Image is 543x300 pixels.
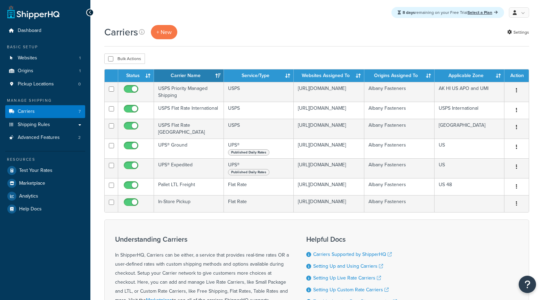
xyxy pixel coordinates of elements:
[5,164,85,177] a: Test Your Rates
[18,55,37,61] span: Websites
[435,178,504,195] td: US 48
[151,25,177,39] button: + New
[154,69,224,82] th: Carrier Name: activate to sort column ascending
[5,44,85,50] div: Basic Setup
[294,139,364,158] td: [URL][DOMAIN_NAME]
[154,178,224,195] td: Pallet LTL Freight
[435,119,504,139] td: [GEOGRAPHIC_DATA]
[5,52,85,65] li: Websites
[294,119,364,139] td: [URL][DOMAIN_NAME]
[364,178,435,195] td: Albany Fasteners
[435,102,504,119] td: USPS International
[104,53,145,64] button: Bulk Actions
[435,69,504,82] th: Applicable Zone: activate to sort column ascending
[224,178,294,195] td: Flat Rate
[313,274,381,282] a: Setting Up Live Rate Carriers
[18,122,50,128] span: Shipping Rules
[224,119,294,139] td: USPS
[19,193,38,199] span: Analytics
[228,149,269,156] span: Published Daily Rates
[294,82,364,102] td: [URL][DOMAIN_NAME]
[5,157,85,162] div: Resources
[507,27,529,37] a: Settings
[104,25,138,39] h1: Carriers
[18,81,54,87] span: Pickup Locations
[5,78,85,91] a: Pickup Locations 0
[294,158,364,178] td: [URL][DOMAIN_NAME]
[5,118,85,131] a: Shipping Rules
[154,119,224,139] td: USPS Flat Rate [GEOGRAPHIC_DATA]
[435,158,504,178] td: US
[19,206,42,212] span: Help Docs
[154,158,224,178] td: UPS® Expedited
[154,195,224,212] td: In-Store Pickup
[224,139,294,158] td: UPS®
[224,82,294,102] td: USPS
[78,81,81,87] span: 0
[5,65,85,77] li: Origins
[294,178,364,195] td: [URL][DOMAIN_NAME]
[79,68,81,74] span: 1
[19,168,52,174] span: Test Your Rates
[5,190,85,202] a: Analytics
[5,131,85,144] li: Advanced Features
[435,82,504,102] td: AK HI US APO and UMI
[5,105,85,118] li: Carriers
[5,98,85,103] div: Manage Shipping
[294,69,364,82] th: Websites Assigned To: activate to sort column ascending
[5,131,85,144] a: Advanced Features 2
[364,195,435,212] td: Albany Fasteners
[79,55,81,61] span: 1
[364,69,435,82] th: Origins Assigned To: activate to sort column ascending
[5,177,85,190] a: Marketplace
[18,68,33,74] span: Origins
[313,262,383,270] a: Setting Up and Using Carriers
[5,24,85,37] a: Dashboard
[519,276,536,293] button: Open Resource Center
[5,65,85,77] a: Origins 1
[228,169,269,175] span: Published Daily Rates
[504,69,529,82] th: Action
[154,139,224,158] td: UPS® Ground
[364,102,435,119] td: Albany Fasteners
[224,195,294,212] td: Flat Rate
[313,286,389,293] a: Setting Up Custom Rate Carriers
[79,109,81,115] span: 7
[468,9,498,16] a: Select a Plan
[7,5,59,19] a: ShipperHQ Home
[391,7,504,18] div: remaining on your Free Trial
[5,203,85,215] a: Help Docs
[435,139,504,158] td: US
[364,82,435,102] td: Albany Fasteners
[294,102,364,119] td: [URL][DOMAIN_NAME]
[224,102,294,119] td: USPS
[224,158,294,178] td: UPS®
[294,195,364,212] td: [URL][DOMAIN_NAME]
[19,181,45,186] span: Marketplace
[18,109,35,115] span: Carriers
[306,235,397,243] h3: Helpful Docs
[364,119,435,139] td: Albany Fasteners
[118,69,154,82] th: Status: activate to sort column ascending
[5,105,85,118] a: Carriers 7
[364,158,435,178] td: Albany Fasteners
[313,251,392,258] a: Carriers Supported by ShipperHQ
[78,135,81,141] span: 2
[18,135,60,141] span: Advanced Features
[154,82,224,102] td: USPS Priority Managed Shipping
[224,69,294,82] th: Service/Type: activate to sort column ascending
[18,28,41,34] span: Dashboard
[5,78,85,91] li: Pickup Locations
[403,9,415,16] strong: 8 days
[154,102,224,119] td: USPS Flat Rate International
[5,52,85,65] a: Websites 1
[115,235,289,243] h3: Understanding Carriers
[364,139,435,158] td: Albany Fasteners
